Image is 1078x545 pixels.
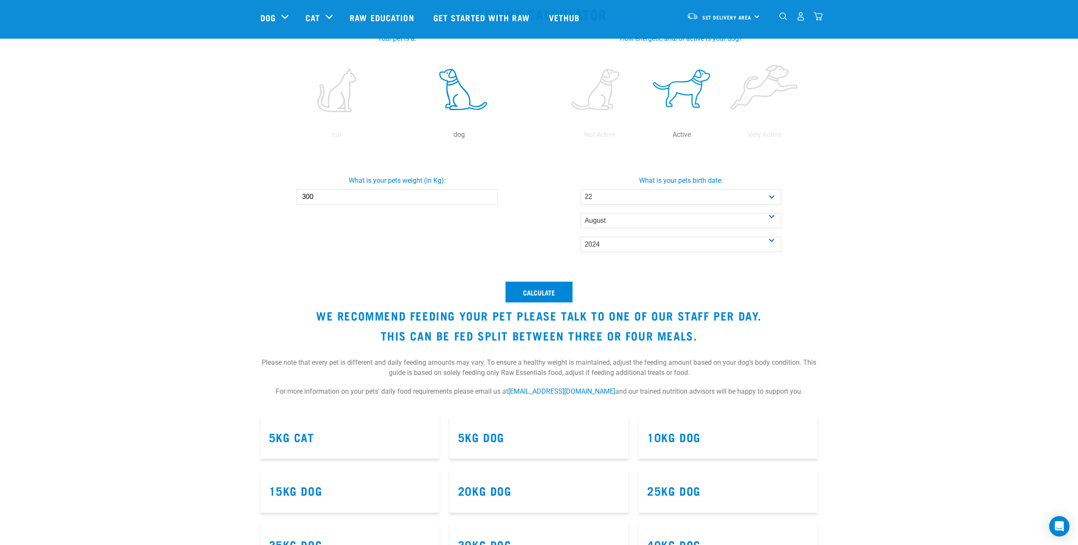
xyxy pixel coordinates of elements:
[341,0,424,34] a: Raw Education
[549,34,813,44] label: How energetic and/or active is your dog?
[260,11,276,24] a: Dog
[266,34,529,44] label: Your pet is a:
[796,12,805,21] img: user.png
[647,487,701,494] a: 25kg Dog
[458,487,512,494] a: 20kg Dog
[814,12,823,21] img: home-icon@2x.png
[538,176,825,186] label: What is your pets birth date:
[647,434,701,440] a: 10kg Dog
[425,0,540,34] a: Get started with Raw
[269,487,323,494] a: 15kg Dog
[260,309,818,322] h3: We recommend feeding your pet Please talk to one of our staff per day.
[269,434,314,440] a: 5kg Cat
[540,0,591,34] a: Vethub
[400,130,518,140] p: dog
[254,176,541,186] label: What is your pets weight (in Kg):
[702,16,752,19] span: Set Delivery Area
[725,130,804,140] p: Very Active
[642,130,721,140] p: Active
[260,349,818,386] p: Please note that every pet is different and daily feeding amounts may vary. To ensure a healthy w...
[508,387,615,395] a: [EMAIL_ADDRESS][DOMAIN_NAME]
[260,386,818,405] p: For more information on your pets’ daily food requirements please email us at and our trained nut...
[779,12,787,20] img: home-icon-1@2x.png
[278,130,396,140] p: cat
[687,12,698,20] img: van-moving.png
[306,11,320,24] a: Cat
[560,130,639,140] p: Not Active
[458,434,504,440] a: 5kg Dog
[1049,516,1070,536] div: Open Intercom Messenger
[260,329,818,342] h3: This can be fed split between three or four meals.
[506,282,572,302] button: Calculate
